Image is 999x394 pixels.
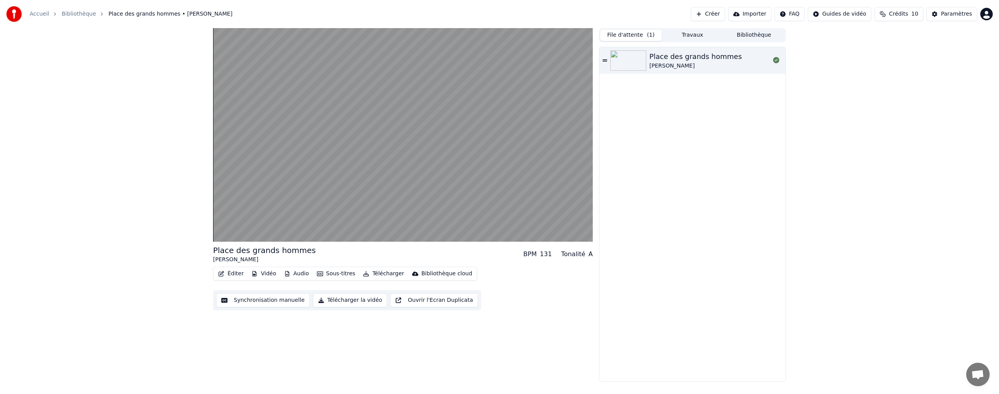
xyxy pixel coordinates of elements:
[600,30,662,41] button: File d'attente
[30,10,233,18] nav: breadcrumb
[649,62,742,70] div: [PERSON_NAME]
[775,7,805,21] button: FAQ
[108,10,233,18] span: Place des grands hommes • [PERSON_NAME]
[6,6,22,22] img: youka
[523,250,537,259] div: BPM
[728,7,771,21] button: Importer
[808,7,871,21] button: Guides de vidéo
[281,268,312,279] button: Audio
[421,270,472,278] div: Bibliothèque cloud
[30,10,49,18] a: Accueil
[213,256,316,264] div: [PERSON_NAME]
[926,7,977,21] button: Paramètres
[360,268,407,279] button: Télécharger
[540,250,552,259] div: 131
[889,10,908,18] span: Crédits
[390,293,478,307] button: Ouvrir l'Ecran Duplicata
[216,293,310,307] button: Synchronisation manuelle
[248,268,279,279] button: Vidéo
[649,51,742,62] div: Place des grands hommes
[941,10,972,18] div: Paramètres
[911,10,918,18] span: 10
[691,7,725,21] button: Créer
[215,268,247,279] button: Éditer
[313,293,388,307] button: Télécharger la vidéo
[723,30,785,41] button: Bibliothèque
[314,268,359,279] button: Sous-titres
[62,10,96,18] a: Bibliothèque
[875,7,923,21] button: Crédits10
[647,31,655,39] span: ( 1 )
[213,245,316,256] div: Place des grands hommes
[588,250,593,259] div: A
[966,363,990,386] a: Ouvrir le chat
[662,30,723,41] button: Travaux
[561,250,585,259] div: Tonalité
